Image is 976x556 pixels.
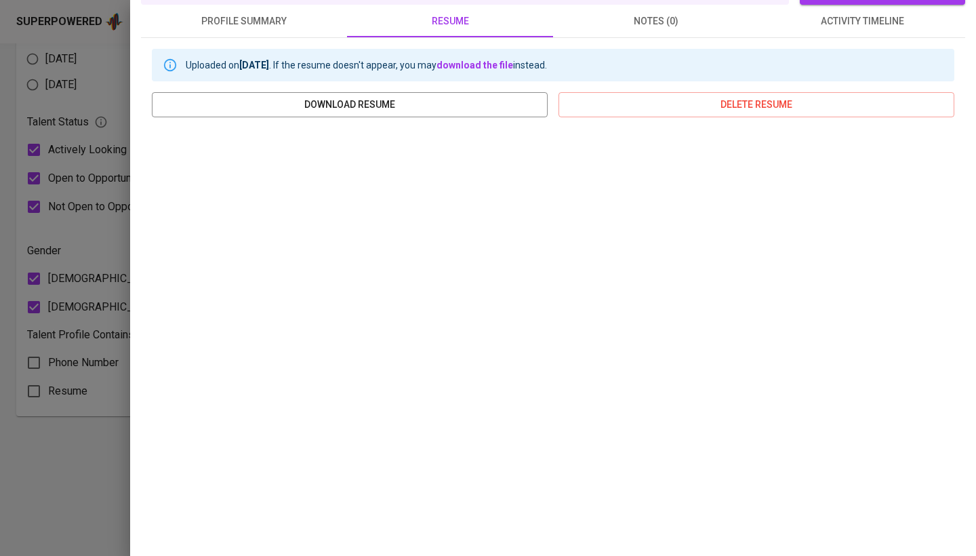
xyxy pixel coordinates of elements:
[152,92,548,117] button: download resume
[163,96,537,113] span: download resume
[767,13,957,30] span: activity timeline
[186,53,547,77] div: Uploaded on . If the resume doesn't appear, you may instead.
[558,92,954,117] button: delete resume
[436,60,513,71] a: download the file
[569,96,943,113] span: delete resume
[152,128,954,535] iframe: b2c3857903aaa3d45a7e75c83112a908.pdf
[149,13,339,30] span: profile summary
[561,13,751,30] span: notes (0)
[239,60,269,71] b: [DATE]
[355,13,545,30] span: resume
